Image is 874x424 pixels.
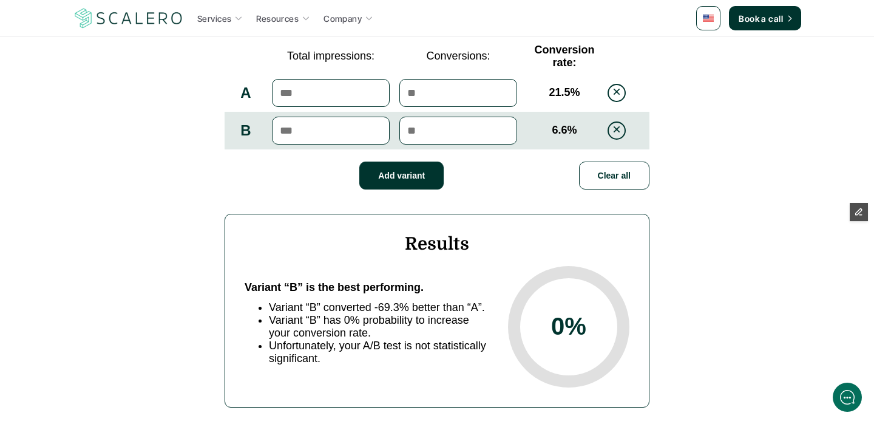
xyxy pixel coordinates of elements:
[324,12,362,25] p: Company
[101,310,154,318] span: We run on Gist
[579,162,649,190] button: Clear all
[193,337,203,343] tspan: GIF
[36,8,228,32] div: ScaleroBack in a few hours
[256,12,299,25] p: Resources
[245,281,424,293] span: Variant “B” is the best performing.
[739,12,783,25] p: Book a call
[46,8,109,21] div: Scalero
[359,162,444,190] button: Add variant
[189,335,206,345] g: />
[185,324,211,358] button: />GIF
[269,314,469,339] span: Variant “B” has 0% probability to increase your conversion rate.
[46,24,109,32] div: Back in a few hours
[522,74,607,112] td: 21.5 %
[267,39,395,74] td: Total impressions:
[522,112,607,149] td: 6.6 %
[245,234,629,254] h4: Results
[269,340,486,364] span: Unfortunately, your A/B test is not statistically significant.
[729,6,801,30] a: Book a call
[395,39,522,74] td: Conversions:
[73,7,185,30] img: Scalero company logotype
[833,383,862,412] iframe: gist-messenger-bubble-iframe
[225,112,267,149] td: B
[269,301,485,313] span: Variant “B” converted -69.3% better than “A”.
[551,313,586,340] span: 0 %
[522,39,607,74] td: Conversion rate:
[73,7,185,29] a: Scalero company logotype
[850,203,868,221] button: Edit Framer Content
[225,74,267,112] td: A
[197,12,231,25] p: Services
